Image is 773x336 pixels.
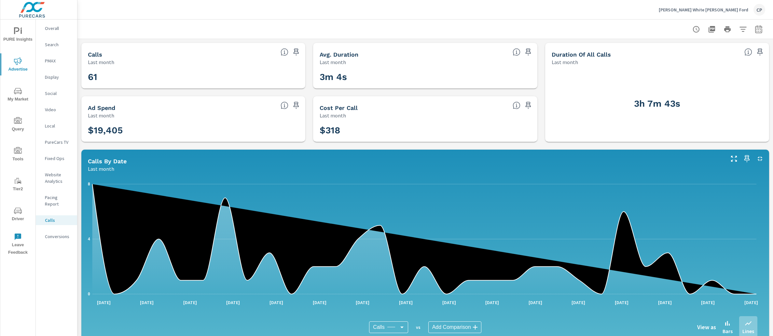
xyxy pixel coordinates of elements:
p: [DATE] [92,299,115,306]
span: PURE Insights [2,27,34,43]
p: [DATE] [567,299,590,306]
h5: Duration of all Calls [552,51,611,58]
p: [DATE] [351,299,374,306]
p: [DATE] [222,299,244,306]
p: Local [45,123,72,129]
span: Leave Feedback [2,233,34,256]
div: Conversions [36,232,77,241]
h5: Cost Per Call [320,104,358,111]
p: [DATE] [438,299,461,306]
p: vs [408,324,428,330]
p: [PERSON_NAME] White [PERSON_NAME] Ford [659,7,748,13]
div: PMAX [36,56,77,66]
button: "Export Report to PDF" [705,23,718,36]
div: CP [753,4,765,16]
div: Add Comparison [428,321,481,333]
div: Display [36,72,77,82]
div: Overall [36,23,77,33]
div: Calls [36,215,77,225]
p: Calls [45,217,72,223]
h5: Ad Spend [88,104,115,111]
h3: $19,405 [88,125,299,136]
h6: View as [697,324,716,330]
div: Social [36,88,77,98]
div: PureCars TV [36,137,77,147]
h3: $318 [320,125,531,136]
p: PMAX [45,58,72,64]
p: Last month [88,165,114,173]
h3: 61 [88,72,299,83]
span: Add Comparison [432,324,471,330]
span: Tier2 [2,177,34,193]
button: Make Fullscreen [729,154,739,164]
div: Search [36,40,77,49]
p: [DATE] [179,299,201,306]
p: [DATE] [740,299,763,306]
p: Bars [723,327,733,335]
span: Driver [2,207,34,223]
p: [DATE] [265,299,288,306]
h3: 3m 4s [320,72,531,83]
p: Fixed Ops [45,155,72,162]
p: [DATE] [610,299,633,306]
span: Save this to your personalized report [742,154,752,164]
div: Calls [369,321,408,333]
span: Tools [2,147,34,163]
span: Save this to your personalized report [523,47,533,57]
p: Conversions [45,233,72,240]
button: Minimize Widget [755,154,765,164]
span: PureCars Ad Spend/Calls. [513,101,520,109]
text: 8 [88,182,90,186]
p: Lines [742,327,754,335]
p: Pacing Report [45,194,72,207]
button: Select Date Range [752,23,765,36]
text: 4 [88,237,90,241]
p: Overall [45,25,72,32]
h3: 3h 7m 43s [552,98,763,109]
button: Apply Filters [737,23,750,36]
p: [DATE] [481,299,504,306]
p: [DATE] [135,299,158,306]
p: Display [45,74,72,80]
span: Sum of PureCars Ad Spend. [281,101,288,109]
p: Last month [320,58,346,66]
div: Local [36,121,77,131]
p: Last month [88,112,114,119]
div: nav menu [0,20,35,259]
h5: Calls [88,51,102,58]
p: [DATE] [394,299,417,306]
span: Save this to your personalized report [755,47,765,57]
h5: Calls By Date [88,158,127,165]
p: Last month [552,58,578,66]
p: [DATE] [308,299,331,306]
span: The Total Duration of all calls. [744,48,752,56]
p: [DATE] [524,299,547,306]
p: Last month [88,58,114,66]
p: Search [45,41,72,48]
span: Save this to your personalized report [291,47,301,57]
p: PureCars TV [45,139,72,145]
div: Website Analytics [36,170,77,186]
span: Save this to your personalized report [291,100,301,111]
div: Video [36,105,77,114]
span: Advertise [2,57,34,73]
p: Last month [320,112,346,119]
span: Query [2,117,34,133]
div: Pacing Report [36,193,77,209]
p: Website Analytics [45,171,72,184]
p: [DATE] [654,299,676,306]
button: Print Report [721,23,734,36]
p: Video [45,106,72,113]
text: 0 [88,292,90,296]
h5: Avg. Duration [320,51,358,58]
span: My Market [2,87,34,103]
span: Calls [373,324,385,330]
div: Fixed Ops [36,154,77,163]
span: Save this to your personalized report [523,100,533,111]
p: Social [45,90,72,97]
p: [DATE] [697,299,719,306]
span: Average Duration of each call. [513,48,520,56]
span: Total number of calls. [281,48,288,56]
